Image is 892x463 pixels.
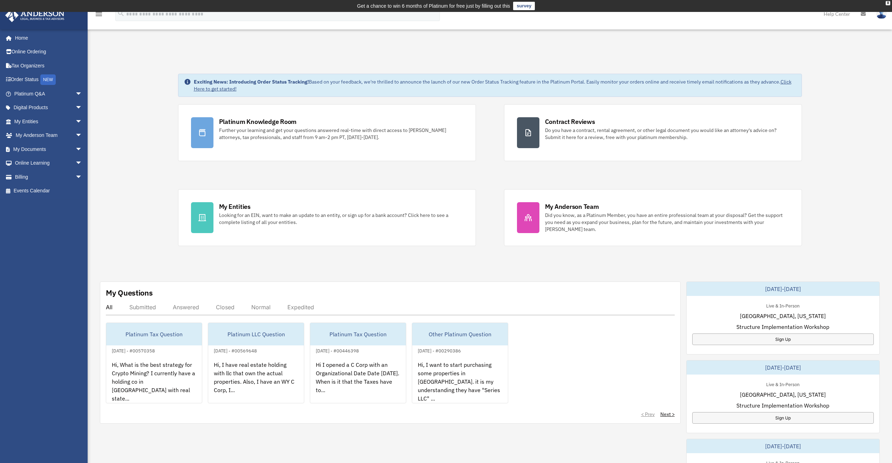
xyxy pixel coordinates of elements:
[106,355,202,410] div: Hi, What is the best strategy for Crypto Mining? I currently have a holding co in [GEOGRAPHIC_DAT...
[740,390,826,399] span: [GEOGRAPHIC_DATA], [US_STATE]
[5,59,93,73] a: Tax Organizers
[219,127,463,141] div: Further your learning and get your questions answered real-time with direct access to [PERSON_NAM...
[75,114,89,129] span: arrow_drop_down
[886,1,890,5] div: close
[75,156,89,171] span: arrow_drop_down
[117,9,125,17] i: search
[5,142,93,156] a: My Documentsarrow_drop_down
[251,304,271,311] div: Normal
[660,411,675,418] a: Next >
[3,8,67,22] img: Anderson Advisors Platinum Portal
[5,45,93,59] a: Online Ordering
[287,304,314,311] div: Expedited
[310,323,406,345] div: Platinum Tax Question
[5,170,93,184] a: Billingarrow_drop_down
[106,323,202,403] a: Platinum Tax Question[DATE] - #00570358Hi, What is the best strategy for Crypto Mining? I current...
[194,78,796,92] div: Based on your feedback, we're thrilled to announce the launch of our new Order Status Tracking fe...
[208,346,263,354] div: [DATE] - #00569648
[687,439,879,453] div: [DATE]-[DATE]
[310,323,406,403] a: Platinum Tax Question[DATE] - #00446398Hi I opened a C Corp with an Organizational Date Date [DAT...
[5,114,93,128] a: My Entitiesarrow_drop_down
[219,202,251,211] div: My Entities
[75,128,89,143] span: arrow_drop_down
[5,87,93,101] a: Platinum Q&Aarrow_drop_down
[876,9,887,19] img: User Pic
[129,304,156,311] div: Submitted
[687,361,879,375] div: [DATE]-[DATE]
[5,101,93,115] a: Digital Productsarrow_drop_down
[761,302,805,309] div: Live & In-Person
[692,333,874,345] a: Sign Up
[545,117,595,126] div: Contract Reviews
[5,31,89,45] a: Home
[106,304,113,311] div: All
[357,2,510,10] div: Get a chance to win 6 months of Platinum for free just by filling out this
[219,117,297,126] div: Platinum Knowledge Room
[219,212,463,226] div: Looking for an EIN, want to make an update to an entity, or sign up for a bank account? Click her...
[5,73,93,87] a: Order StatusNEW
[194,79,791,92] a: Click Here to get started!
[208,323,304,345] div: Platinum LLC Question
[412,346,467,354] div: [DATE] - #00290386
[740,312,826,320] span: [GEOGRAPHIC_DATA], [US_STATE]
[106,323,202,345] div: Platinum Tax Question
[545,212,789,233] div: Did you know, as a Platinum Member, you have an entire professional team at your disposal? Get th...
[95,10,103,18] i: menu
[178,104,476,161] a: Platinum Knowledge Room Further your learning and get your questions answered real-time with dire...
[736,323,829,331] span: Structure Implementation Workshop
[412,355,508,410] div: Hi, I want to start purchasing some properties in [GEOGRAPHIC_DATA]. it is my understanding they ...
[208,323,304,403] a: Platinum LLC Question[DATE] - #00569648Hi, I have real estate holding with llc that own the actua...
[545,127,789,141] div: Do you have a contract, rental agreement, or other legal document you would like an attorney's ad...
[412,323,508,403] a: Other Platinum Question[DATE] - #00290386Hi, I want to start purchasing some properties in [GEOGR...
[5,156,93,170] a: Online Learningarrow_drop_down
[687,282,879,296] div: [DATE]-[DATE]
[310,355,406,410] div: Hi I opened a C Corp with an Organizational Date Date [DATE]. When is it that the Taxes have to...
[412,323,508,345] div: Other Platinum Question
[106,346,161,354] div: [DATE] - #00570358
[208,355,304,410] div: Hi, I have real estate holding with llc that own the actual properties. Also, I have an WY C Corp...
[5,128,93,143] a: My Anderson Teamarrow_drop_down
[194,79,309,85] strong: Exciting News: Introducing Order Status Tracking!
[75,170,89,184] span: arrow_drop_down
[106,287,153,298] div: My Questions
[692,412,874,424] a: Sign Up
[761,380,805,388] div: Live & In-Person
[310,346,365,354] div: [DATE] - #00446398
[736,401,829,410] span: Structure Implementation Workshop
[513,2,535,10] a: survey
[95,12,103,18] a: menu
[504,189,802,246] a: My Anderson Team Did you know, as a Platinum Member, you have an entire professional team at your...
[75,101,89,115] span: arrow_drop_down
[178,189,476,246] a: My Entities Looking for an EIN, want to make an update to an entity, or sign up for a bank accoun...
[173,304,199,311] div: Answered
[40,74,56,85] div: NEW
[75,87,89,101] span: arrow_drop_down
[504,104,802,161] a: Contract Reviews Do you have a contract, rental agreement, or other legal document you would like...
[5,184,93,198] a: Events Calendar
[75,142,89,157] span: arrow_drop_down
[545,202,599,211] div: My Anderson Team
[216,304,234,311] div: Closed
